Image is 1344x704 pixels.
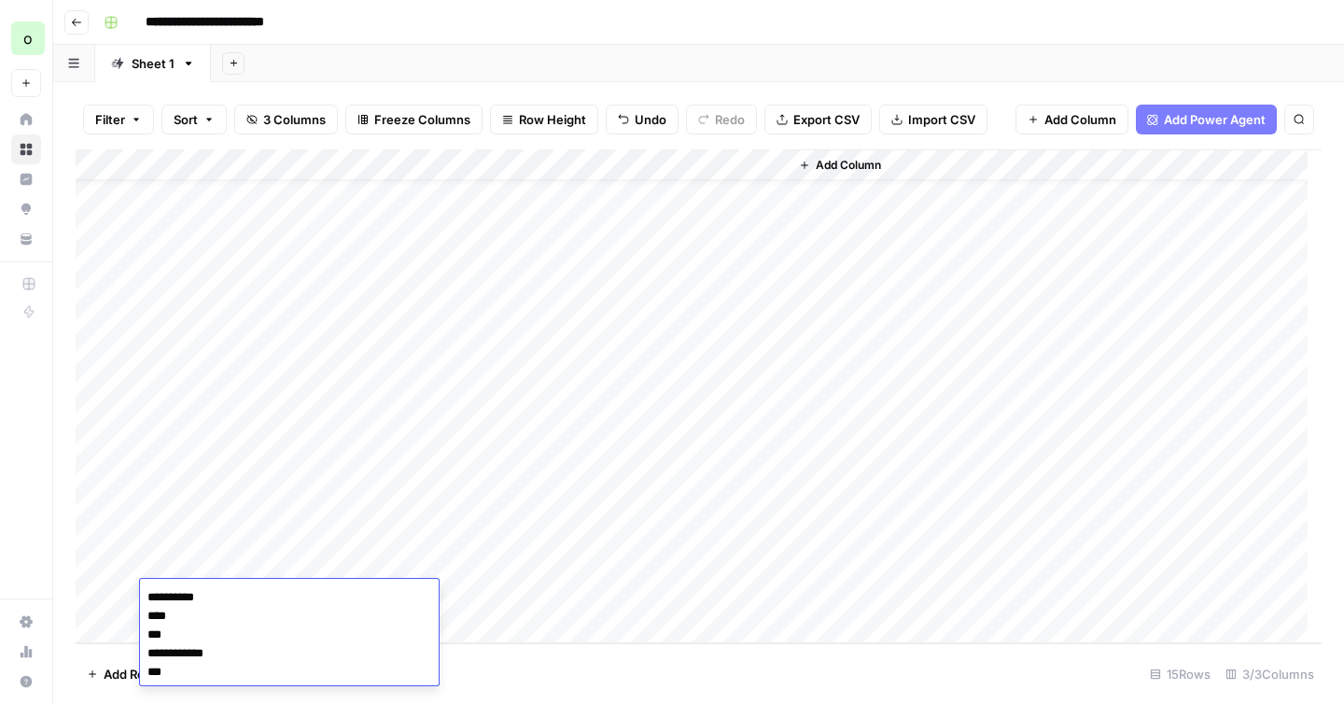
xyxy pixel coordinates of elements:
span: Redo [715,110,745,129]
button: Redo [686,105,757,134]
span: Export CSV [793,110,860,129]
span: Add Column [1044,110,1116,129]
a: Home [11,105,41,134]
span: Add Power Agent [1164,110,1266,129]
span: Freeze Columns [374,110,470,129]
a: Usage [11,637,41,667]
button: Workspace: opascope [11,15,41,62]
button: Add Column [791,153,889,177]
button: Sort [161,105,227,134]
div: 3/3 Columns [1218,659,1322,689]
button: 3 Columns [234,105,338,134]
span: Filter [95,110,125,129]
span: Sort [174,110,198,129]
button: Freeze Columns [345,105,483,134]
span: Row Height [519,110,586,129]
div: 15 Rows [1142,659,1218,689]
span: 3 Columns [263,110,326,129]
a: Insights [11,164,41,194]
span: Undo [635,110,666,129]
a: Settings [11,607,41,637]
span: Import CSV [908,110,975,129]
button: Add Power Agent [1136,105,1277,134]
span: o [23,27,33,49]
a: Your Data [11,224,41,254]
a: Opportunities [11,194,41,224]
div: Sheet 1 [132,54,175,73]
button: Filter [83,105,154,134]
a: Sheet 1 [95,45,211,82]
a: Browse [11,134,41,164]
span: Add Row [104,665,155,683]
button: Help + Support [11,667,41,697]
button: Import CSV [879,105,987,134]
button: Export CSV [764,105,872,134]
button: Undo [606,105,679,134]
button: Row Height [490,105,598,134]
span: Add Column [816,157,881,174]
button: Add Row [76,659,166,689]
button: Add Column [1015,105,1128,134]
